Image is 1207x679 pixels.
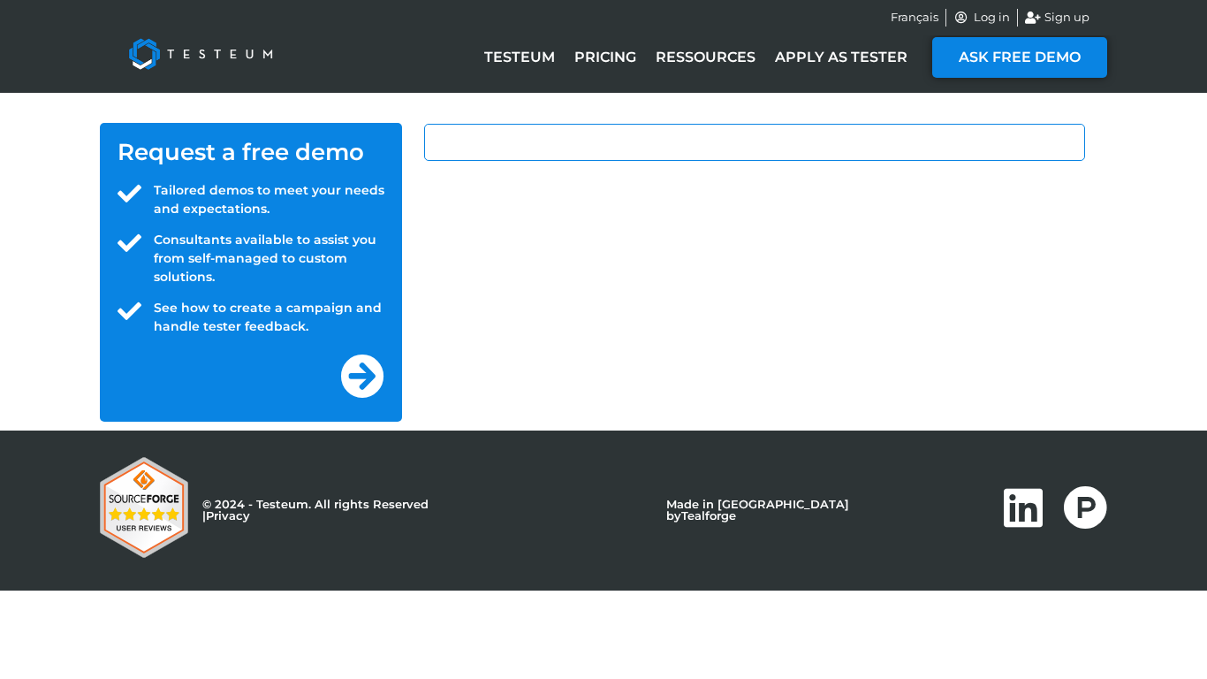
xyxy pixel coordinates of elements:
[1025,9,1090,27] a: Sign up
[765,37,917,78] a: Apply as tester
[474,37,565,78] a: Testeum
[932,37,1107,78] a: ASK FREE DEMO
[953,9,1010,27] a: Log in
[681,508,736,523] a: Tealforge
[565,37,646,78] a: Pricing
[959,50,1081,65] span: ASK FREE DEMO
[149,299,384,336] span: See how to create a campaign and handle tester feedback.
[109,19,292,89] img: Testeum Logo - Application crowdtesting platform
[206,508,250,523] a: Privacy
[202,499,467,522] p: © 2024 - Testeum. All rights Reserved |
[666,499,906,522] p: Made in [GEOGRAPHIC_DATA] by
[1040,9,1089,27] span: Sign up
[474,37,917,78] nav: Menu
[149,231,384,286] span: Consultants available to assist you from self-managed to custom solutions.
[891,9,938,27] a: Français
[646,37,765,78] a: Ressources
[118,141,384,164] h1: Request a free demo
[100,457,188,559] img: Testeum Reviews
[149,181,384,218] span: Tailored demos to meet your needs and expectations.
[969,9,1010,27] span: Log in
